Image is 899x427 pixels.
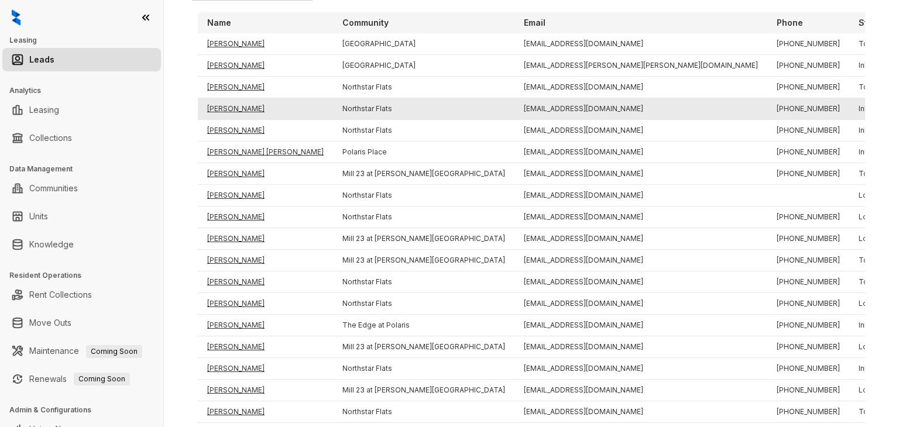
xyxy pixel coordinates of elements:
[767,163,849,185] td: [PHONE_NUMBER]
[198,142,333,163] td: [PERSON_NAME] [PERSON_NAME]
[514,380,767,401] td: [EMAIL_ADDRESS][DOMAIN_NAME]
[2,98,161,122] li: Leasing
[767,336,849,358] td: [PHONE_NUMBER]
[198,206,333,228] td: [PERSON_NAME]
[86,345,142,358] span: Coming Soon
[29,126,72,150] a: Collections
[767,358,849,380] td: [PHONE_NUMBER]
[2,233,161,256] li: Knowledge
[9,85,163,96] h3: Analytics
[767,380,849,401] td: [PHONE_NUMBER]
[198,271,333,293] td: [PERSON_NAME]
[29,283,92,307] a: Rent Collections
[198,336,333,358] td: [PERSON_NAME]
[767,315,849,336] td: [PHONE_NUMBER]
[342,17,389,29] p: Community
[198,293,333,315] td: [PERSON_NAME]
[767,293,849,315] td: [PHONE_NUMBER]
[514,206,767,228] td: [EMAIL_ADDRESS][DOMAIN_NAME]
[333,163,514,185] td: Mill 23 at [PERSON_NAME][GEOGRAPHIC_DATA]
[333,55,514,77] td: [GEOGRAPHIC_DATA]
[198,250,333,271] td: [PERSON_NAME]
[514,336,767,358] td: [EMAIL_ADDRESS][DOMAIN_NAME]
[12,9,20,26] img: logo
[514,55,767,77] td: [EMAIL_ADDRESS][PERSON_NAME][PERSON_NAME][DOMAIN_NAME]
[767,228,849,250] td: [PHONE_NUMBER]
[767,271,849,293] td: [PHONE_NUMBER]
[198,380,333,401] td: [PERSON_NAME]
[2,177,161,200] li: Communities
[333,380,514,401] td: Mill 23 at [PERSON_NAME][GEOGRAPHIC_DATA]
[198,401,333,423] td: [PERSON_NAME]
[74,373,130,385] span: Coming Soon
[333,206,514,228] td: Northstar Flats
[333,33,514,55] td: [GEOGRAPHIC_DATA]
[2,367,161,391] li: Renewals
[333,77,514,98] td: Northstar Flats
[9,405,163,415] h3: Admin & Configurations
[767,142,849,163] td: [PHONE_NUMBER]
[29,205,48,228] a: Units
[767,98,849,120] td: [PHONE_NUMBER]
[29,98,59,122] a: Leasing
[333,98,514,120] td: Northstar Flats
[29,367,130,391] a: RenewalsComing Soon
[29,233,74,256] a: Knowledge
[767,55,849,77] td: [PHONE_NUMBER]
[514,98,767,120] td: [EMAIL_ADDRESS][DOMAIN_NAME]
[29,177,78,200] a: Communities
[514,250,767,271] td: [EMAIL_ADDRESS][DOMAIN_NAME]
[514,185,767,206] td: [EMAIL_ADDRESS][DOMAIN_NAME]
[333,315,514,336] td: The Edge at Polaris
[198,185,333,206] td: [PERSON_NAME]
[333,120,514,142] td: Northstar Flats
[514,33,767,55] td: [EMAIL_ADDRESS][DOMAIN_NAME]
[767,206,849,228] td: [PHONE_NUMBER]
[9,164,163,174] h3: Data Management
[2,339,161,363] li: Maintenance
[333,401,514,423] td: Northstar Flats
[514,401,767,423] td: [EMAIL_ADDRESS][DOMAIN_NAME]
[2,126,161,150] li: Collections
[29,48,54,71] a: Leads
[2,283,161,307] li: Rent Collections
[859,17,883,29] p: Stage
[514,271,767,293] td: [EMAIL_ADDRESS][DOMAIN_NAME]
[524,17,545,29] p: Email
[333,185,514,206] td: Northstar Flats
[9,270,163,281] h3: Resident Operations
[514,163,767,185] td: [EMAIL_ADDRESS][DOMAIN_NAME]
[198,120,333,142] td: [PERSON_NAME]
[9,35,163,46] h3: Leasing
[333,358,514,380] td: Northstar Flats
[514,293,767,315] td: [EMAIL_ADDRESS][DOMAIN_NAME]
[198,55,333,77] td: [PERSON_NAME]
[2,48,161,71] li: Leads
[514,315,767,336] td: [EMAIL_ADDRESS][DOMAIN_NAME]
[29,311,71,335] a: Move Outs
[2,205,161,228] li: Units
[767,77,849,98] td: [PHONE_NUMBER]
[767,33,849,55] td: [PHONE_NUMBER]
[514,142,767,163] td: [EMAIL_ADDRESS][DOMAIN_NAME]
[333,293,514,315] td: Northstar Flats
[767,120,849,142] td: [PHONE_NUMBER]
[198,77,333,98] td: [PERSON_NAME]
[198,228,333,250] td: [PERSON_NAME]
[777,17,803,29] p: Phone
[333,250,514,271] td: Mill 23 at [PERSON_NAME][GEOGRAPHIC_DATA]
[514,228,767,250] td: [EMAIL_ADDRESS][DOMAIN_NAME]
[767,250,849,271] td: [PHONE_NUMBER]
[333,142,514,163] td: Polaris Place
[514,120,767,142] td: [EMAIL_ADDRESS][DOMAIN_NAME]
[207,17,231,29] p: Name
[2,311,161,335] li: Move Outs
[198,315,333,336] td: [PERSON_NAME]
[333,228,514,250] td: Mill 23 at [PERSON_NAME][GEOGRAPHIC_DATA]
[198,98,333,120] td: [PERSON_NAME]
[514,77,767,98] td: [EMAIL_ADDRESS][DOMAIN_NAME]
[333,271,514,293] td: Northstar Flats
[198,33,333,55] td: [PERSON_NAME]
[198,358,333,380] td: [PERSON_NAME]
[514,358,767,380] td: [EMAIL_ADDRESS][DOMAIN_NAME]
